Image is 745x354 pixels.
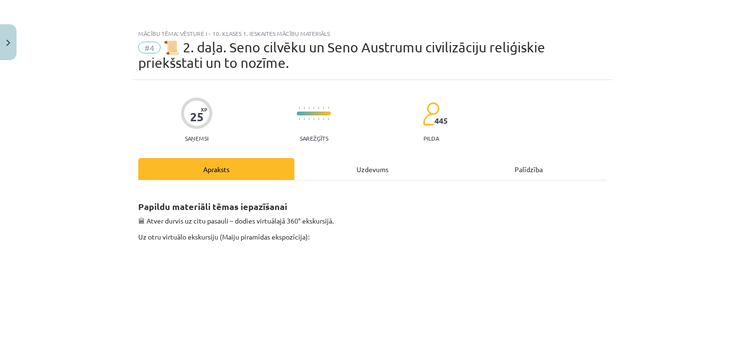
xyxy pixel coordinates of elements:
p: Sarežģīts [300,135,328,142]
img: icon-short-line-57e1e144782c952c97e751825c79c345078a6d821885a25fce030b3d8c18986b.svg [313,107,314,109]
img: icon-short-line-57e1e144782c952c97e751825c79c345078a6d821885a25fce030b3d8c18986b.svg [304,118,305,120]
strong: Papildu materiāli tēmas iepazīšanai [138,201,287,212]
img: icon-short-line-57e1e144782c952c97e751825c79c345078a6d821885a25fce030b3d8c18986b.svg [323,118,324,120]
img: icon-short-line-57e1e144782c952c97e751825c79c345078a6d821885a25fce030b3d8c18986b.svg [313,118,314,120]
img: icon-short-line-57e1e144782c952c97e751825c79c345078a6d821885a25fce030b3d8c18986b.svg [299,118,300,120]
img: icon-short-line-57e1e144782c952c97e751825c79c345078a6d821885a25fce030b3d8c18986b.svg [308,118,309,120]
img: icon-short-line-57e1e144782c952c97e751825c79c345078a6d821885a25fce030b3d8c18986b.svg [323,107,324,109]
img: students-c634bb4e5e11cddfef0936a35e636f08e4e9abd3cc4e673bd6f9a4125e45ecb1.svg [422,102,439,126]
img: icon-short-line-57e1e144782c952c97e751825c79c345078a6d821885a25fce030b3d8c18986b.svg [328,107,329,109]
div: 25 [190,110,204,124]
span: 445 [435,116,448,125]
img: icon-short-line-57e1e144782c952c97e751825c79c345078a6d821885a25fce030b3d8c18986b.svg [328,118,329,120]
img: icon-short-line-57e1e144782c952c97e751825c79c345078a6d821885a25fce030b3d8c18986b.svg [318,107,319,109]
span: #4 [138,42,161,53]
img: icon-short-line-57e1e144782c952c97e751825c79c345078a6d821885a25fce030b3d8c18986b.svg [299,107,300,109]
div: Uzdevums [294,158,451,180]
p: pilda [423,135,439,142]
img: icon-short-line-57e1e144782c952c97e751825c79c345078a6d821885a25fce030b3d8c18986b.svg [318,118,319,120]
div: Mācību tēma: Vēsture i - 10. klases 1. ieskaites mācību materiāls [138,30,607,37]
img: icon-close-lesson-0947bae3869378f0d4975bcd49f059093ad1ed9edebbc8119c70593378902aed.svg [6,40,10,46]
p: 🏛 Atver durvis uz citu pasauli – dodies virtuālajā 360° ekskursijā. [138,216,607,226]
img: icon-short-line-57e1e144782c952c97e751825c79c345078a6d821885a25fce030b3d8c18986b.svg [304,107,305,109]
img: icon-short-line-57e1e144782c952c97e751825c79c345078a6d821885a25fce030b3d8c18986b.svg [308,107,309,109]
div: Palīdzība [451,158,607,180]
span: XP [201,107,207,112]
p: Saņemsi [181,135,212,142]
div: Apraksts [138,158,294,180]
span: 📜 2. daļa. Seno cilvēku un Seno Austrumu civilizāciju reliģiskie priekšstati un to nozīme. [138,39,545,71]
